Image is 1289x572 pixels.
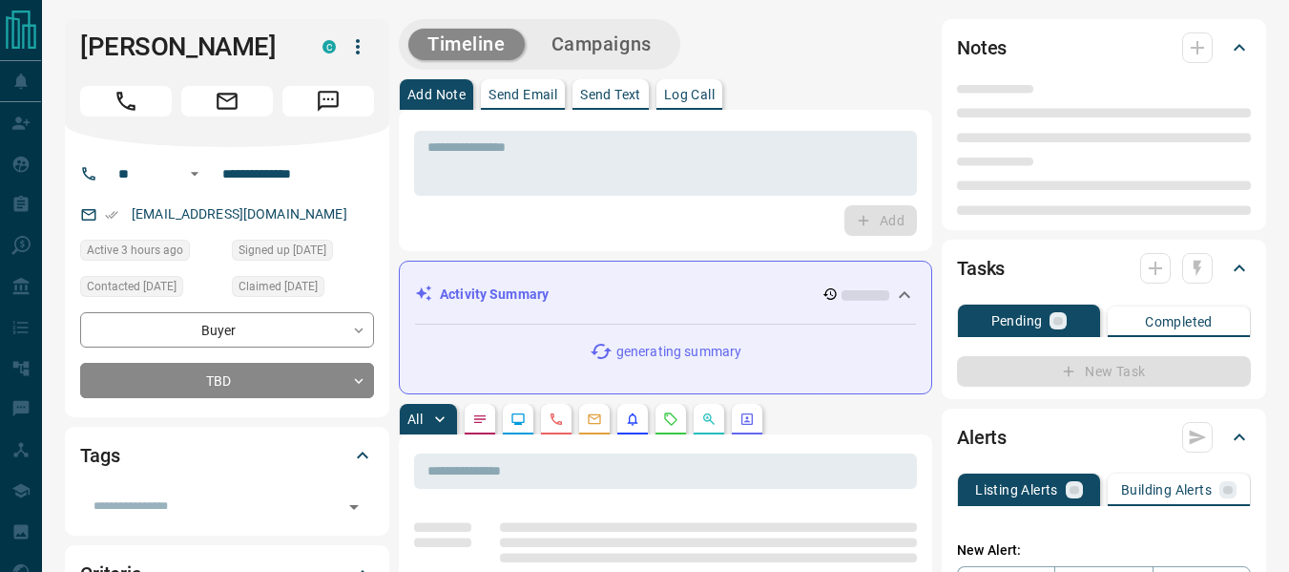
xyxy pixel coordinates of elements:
div: Tue Aug 12 2025 [80,240,222,266]
p: Listing Alerts [975,483,1058,497]
div: TBD [80,363,374,398]
svg: Calls [549,412,564,427]
button: Timeline [408,29,525,60]
div: Activity Summary [415,277,916,312]
p: Add Note [407,88,466,101]
svg: Listing Alerts [625,412,640,427]
span: Signed up [DATE] [239,241,326,260]
p: Building Alerts [1121,483,1212,497]
p: Pending [991,314,1043,328]
svg: Notes [472,412,488,427]
p: All [407,413,423,426]
svg: Emails [587,412,602,427]
div: Alerts [957,414,1251,460]
p: New Alert: [957,540,1251,561]
div: Thu Aug 07 2025 [232,276,374,303]
a: [EMAIL_ADDRESS][DOMAIN_NAME] [132,206,347,222]
p: generating summary [616,342,741,362]
p: Log Call [664,88,715,101]
p: Send Text [580,88,641,101]
span: Contacted [DATE] [87,277,177,296]
span: Active 3 hours ago [87,241,183,260]
p: Completed [1145,315,1213,328]
h2: Tags [80,440,119,471]
span: Message [282,86,374,117]
button: Open [341,494,367,520]
h2: Notes [957,32,1007,63]
p: Activity Summary [440,285,549,305]
p: Send Email [489,88,557,101]
h2: Tasks [957,253,1005,284]
div: Tasks [957,245,1251,291]
span: Claimed [DATE] [239,277,318,296]
div: Thu Aug 07 2025 [232,240,374,266]
svg: Opportunities [701,412,717,427]
button: Campaigns [532,29,671,60]
div: condos.ca [322,40,336,53]
div: Tags [80,433,374,478]
svg: Email Verified [105,208,118,222]
svg: Requests [663,412,678,427]
span: Call [80,86,172,117]
svg: Agent Actions [739,412,755,427]
span: Email [181,86,273,117]
div: Buyer [80,312,374,348]
svg: Lead Browsing Activity [510,412,526,427]
div: Notes [957,25,1251,71]
h2: Alerts [957,422,1007,453]
button: Open [183,162,206,185]
div: Sat Aug 09 2025 [80,276,222,303]
h1: [PERSON_NAME] [80,32,294,62]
